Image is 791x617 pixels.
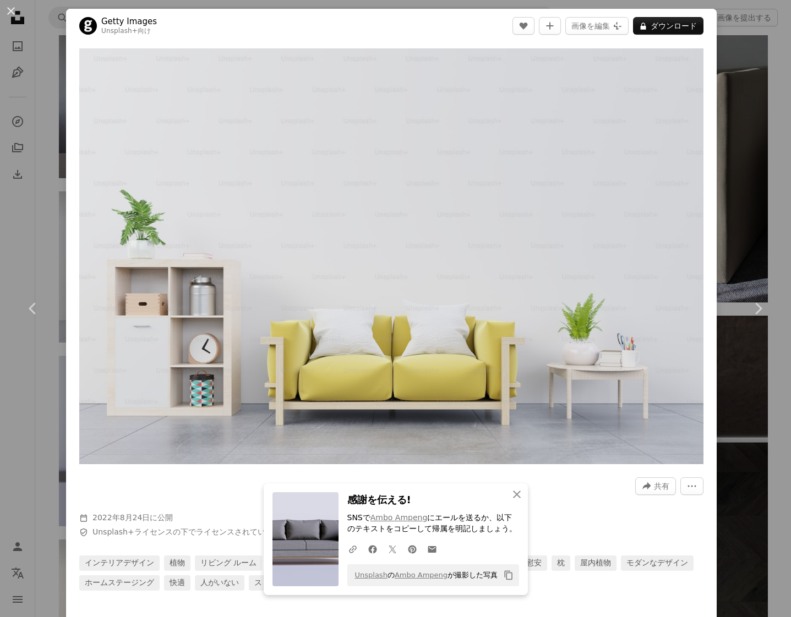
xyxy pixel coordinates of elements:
[101,27,157,36] div: 向け
[101,27,138,35] a: Unsplash+
[395,571,448,579] a: Ambo Ampeng
[539,17,561,35] button: コレクションに追加する
[92,513,150,522] time: 2022年8月24日 17:34:59 JST
[635,477,676,495] button: このビジュアルを共有する
[164,575,190,591] a: 快適
[512,17,534,35] button: いいね！
[680,477,703,495] button: その他のアクション
[402,538,422,560] a: Pinterestでシェアする
[621,555,694,571] a: モダンなデザイン
[101,16,157,27] a: Getty Images
[633,17,703,35] button: ダウンロード
[422,538,442,560] a: Eメールでシェアする
[499,566,518,585] button: クリップボードにコピーする
[521,555,547,571] a: 慰安
[347,492,519,508] h3: 感謝を伝える!
[350,566,498,584] span: の が撮影した写真
[92,527,173,536] a: Unsplash+ライセンス
[249,575,329,591] a: ストレージユニット
[79,48,703,464] button: この画像でズームインする
[79,17,97,35] img: Getty Imagesのプロフィールを見る
[92,513,173,522] span: に公開
[79,48,703,464] img: 白い壁の背景に黄色のソファ、テーブル、植物、本、木製の棚、3Dイラストのリビングルーム
[363,538,383,560] a: Facebookでシェアする
[79,575,160,591] a: ホームステージング
[195,575,244,591] a: 人がいない
[92,527,281,538] span: の下でライセンスされています
[347,513,519,535] p: SNSで にエールを送るか、以下のテキストをコピーして帰属を明記しましょう。
[355,571,388,579] a: Unsplash
[575,555,617,571] a: 屋内植物
[565,17,629,35] button: 画像を編集
[164,555,190,571] a: 植物
[654,478,669,494] span: 共有
[725,256,791,361] a: 次へ
[79,555,160,571] a: インテリアデザイン
[552,555,570,571] a: 枕
[195,555,262,571] a: リビング ルーム
[370,513,428,522] a: Ambo Ampeng
[383,538,402,560] a: Twitterでシェアする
